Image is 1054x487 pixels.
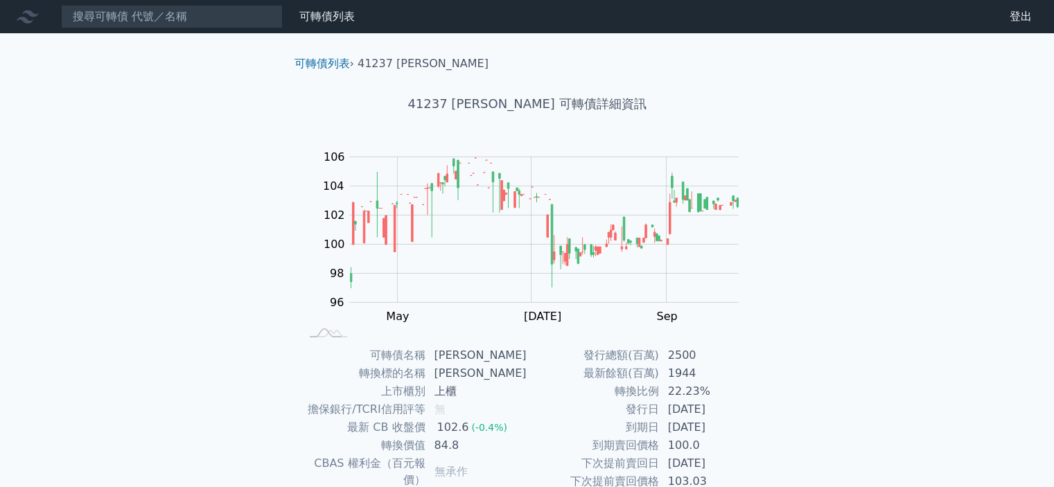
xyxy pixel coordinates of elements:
[527,346,660,364] td: 發行總額(百萬)
[660,436,755,454] td: 100.0
[527,364,660,382] td: 最新餘額(百萬)
[426,382,527,400] td: 上櫃
[61,5,283,28] input: 搜尋可轉債 代號／名稱
[527,400,660,418] td: 發行日
[660,346,755,364] td: 2500
[295,55,354,72] li: ›
[315,150,759,323] g: Chart
[386,310,409,323] tspan: May
[330,267,344,280] tspan: 98
[434,419,472,436] div: 102.6
[324,209,345,222] tspan: 102
[300,436,426,454] td: 轉換價值
[660,454,755,472] td: [DATE]
[434,402,446,416] span: 無
[656,310,677,323] tspan: Sep
[358,55,489,72] li: 41237 [PERSON_NAME]
[527,436,660,454] td: 到期賣回價格
[300,346,426,364] td: 可轉債名稱
[660,418,755,436] td: [DATE]
[660,400,755,418] td: [DATE]
[434,465,468,478] span: 無承作
[323,179,344,193] tspan: 104
[527,454,660,472] td: 下次提前賣回日
[324,150,345,163] tspan: 106
[295,57,350,70] a: 可轉債列表
[300,418,426,436] td: 最新 CB 收盤價
[660,364,755,382] td: 1944
[283,94,771,114] h1: 41237 [PERSON_NAME] 可轉債詳細資訊
[330,296,344,309] tspan: 96
[527,382,660,400] td: 轉換比例
[299,10,355,23] a: 可轉債列表
[324,238,345,251] tspan: 100
[426,346,527,364] td: [PERSON_NAME]
[300,382,426,400] td: 上市櫃別
[471,422,507,433] span: (-0.4%)
[426,364,527,382] td: [PERSON_NAME]
[300,364,426,382] td: 轉換標的名稱
[527,418,660,436] td: 到期日
[660,382,755,400] td: 22.23%
[524,310,561,323] tspan: [DATE]
[300,400,426,418] td: 擔保銀行/TCRI信用評等
[426,436,527,454] td: 84.8
[999,6,1043,28] a: 登出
